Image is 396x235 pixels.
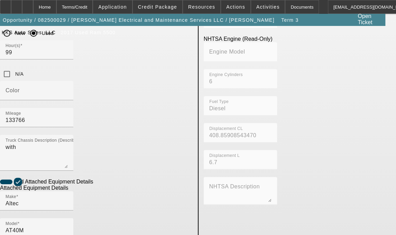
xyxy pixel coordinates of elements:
span: KKS Auto Sales, LLC [2,30,56,35]
span: Actions [226,4,245,10]
button: 2017 Used Ram 5500 [59,26,118,39]
mat-label: Model [6,221,18,226]
button: Activities [251,0,285,13]
a: Open Ticket [355,10,385,28]
label: N/A [14,70,24,77]
span: Term 3 [281,17,298,23]
span: Resources [188,4,215,10]
button: Credit Package [133,0,182,13]
mat-label: Engine Cylinders [209,72,243,77]
button: Actions [221,0,250,13]
mat-label: Color [6,87,20,93]
mat-label: Displacement L [209,153,240,158]
mat-label: Truck Chassis Description (Describe the truck chassis only) [6,138,122,142]
span: 2017 Used Ram 5500 [61,30,116,35]
mat-label: Fuel Type [209,99,229,104]
button: Application [93,0,132,13]
mat-label: Hour(s) [6,43,20,48]
mat-label: Engine Model [209,49,245,55]
span: Application [98,4,127,10]
span: Activities [256,4,280,10]
span: Credit Package [138,4,177,10]
span: Opportunity / 082500029 / [PERSON_NAME] Electrical and Maintenance Services LLC / [PERSON_NAME] [3,17,275,23]
button: Resources [183,0,220,13]
label: Add Attached Equipment Details [12,179,93,185]
mat-label: NHTSA Description [209,184,260,189]
mat-label: Displacement CL [209,126,243,131]
button: Term 3 [279,14,301,26]
mat-label: Make [6,194,16,199]
mat-label: Mileage [6,111,21,115]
